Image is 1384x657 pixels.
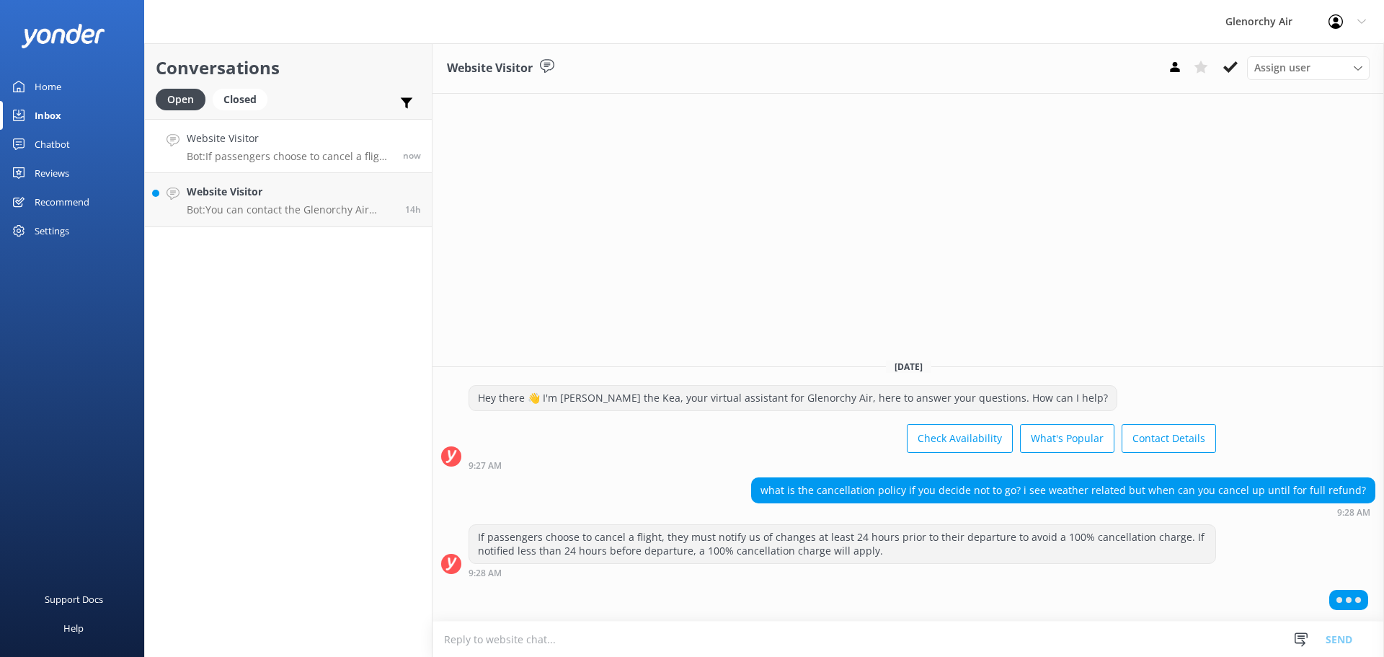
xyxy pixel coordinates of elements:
div: If passengers choose to cancel a flight, they must notify us of changes at least 24 hours prior t... [469,525,1215,563]
span: 07:00pm 12-Aug-2025 (UTC +12:00) Pacific/Auckland [405,203,421,216]
div: Support Docs [45,585,103,614]
a: Closed [213,91,275,107]
strong: 9:27 AM [469,462,502,470]
a: Open [156,91,213,107]
span: [DATE] [886,361,931,373]
div: Settings [35,216,69,245]
button: Check Availability [907,424,1013,453]
div: Recommend [35,188,89,216]
div: 09:28am 13-Aug-2025 (UTC +12:00) Pacific/Auckland [469,568,1216,578]
img: yonder-white-logo.png [22,24,105,48]
a: Website VisitorBot:If passengers choose to cancel a flight, they must notify us of changes at lea... [145,119,432,173]
div: 09:27am 13-Aug-2025 (UTC +12:00) Pacific/Auckland [469,460,1216,470]
strong: 9:28 AM [469,569,502,578]
div: Chatbot [35,130,70,159]
h4: Website Visitor [187,184,394,200]
a: Website VisitorBot:You can contact the Glenorchy Air team at 0800 676 264 or [PHONE_NUMBER], or b... [145,173,432,227]
h4: Website Visitor [187,131,392,146]
p: Bot: If passengers choose to cancel a flight, they must notify us of changes at least 24 hours pr... [187,150,392,163]
div: Hey there 👋 I'm [PERSON_NAME] the Kea, your virtual assistant for Glenorchy Air, here to answer y... [469,386,1117,410]
div: Closed [213,89,267,110]
button: What's Popular [1020,424,1114,453]
div: Open [156,89,205,110]
button: Contact Details [1122,424,1216,453]
span: 09:28am 13-Aug-2025 (UTC +12:00) Pacific/Auckland [403,149,421,162]
div: Inbox [35,101,61,130]
p: Bot: You can contact the Glenorchy Air team at 0800 676 264 or [PHONE_NUMBER], or by emailing [EM... [187,203,394,216]
h3: Website Visitor [447,59,533,78]
div: Assign User [1247,56,1370,79]
div: 09:28am 13-Aug-2025 (UTC +12:00) Pacific/Auckland [751,507,1375,517]
span: Assign user [1254,60,1310,76]
strong: 9:28 AM [1337,508,1370,517]
div: Home [35,72,61,101]
div: Reviews [35,159,69,188]
div: what is the cancellation policy if you decide not to go? i see weather related but when can you c... [752,478,1375,503]
div: Help [63,614,84,643]
h2: Conversations [156,54,421,81]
